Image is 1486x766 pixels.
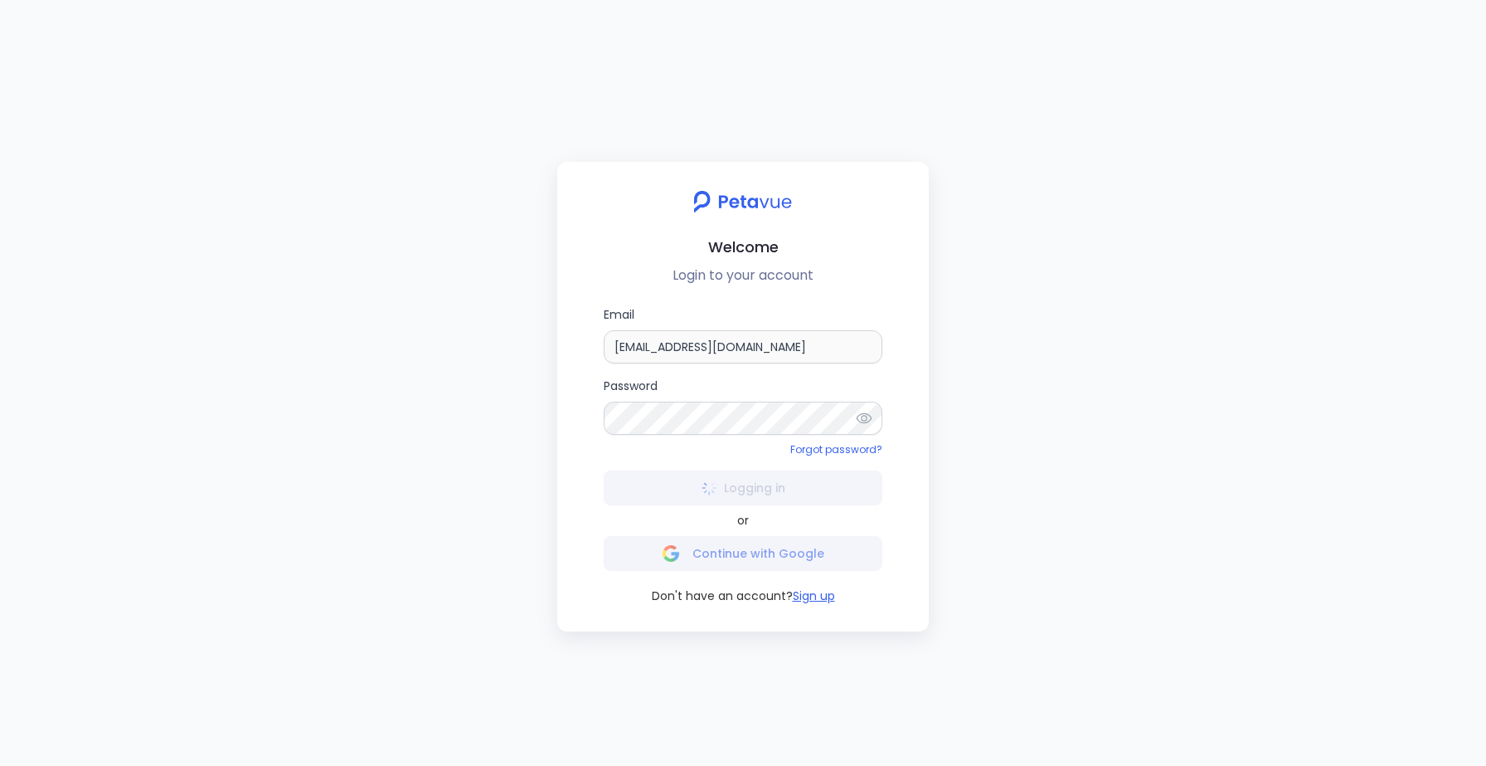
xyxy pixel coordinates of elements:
[737,512,749,529] span: or
[790,442,882,456] a: Forgot password?
[793,588,835,605] button: Sign up
[604,305,882,363] label: Email
[604,330,882,363] input: Email
[604,377,882,435] label: Password
[682,182,803,222] img: petavue logo
[604,402,882,435] input: Password
[571,235,915,259] h2: Welcome
[571,266,915,285] p: Login to your account
[652,588,793,605] span: Don't have an account?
